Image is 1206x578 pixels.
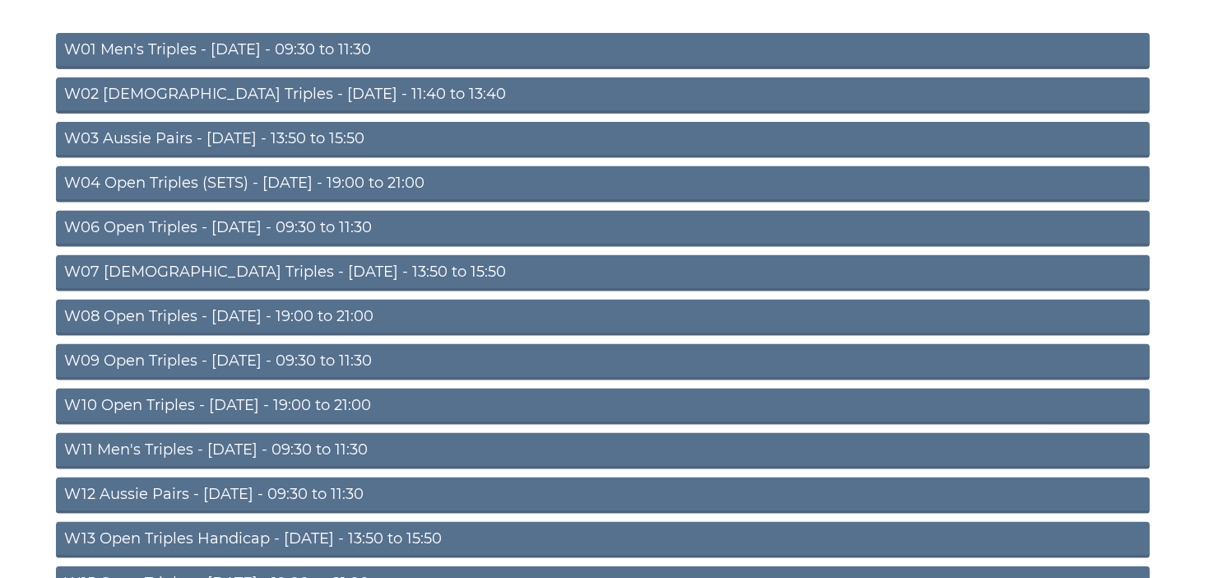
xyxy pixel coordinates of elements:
a: W11 Men's Triples - [DATE] - 09:30 to 11:30 [56,433,1150,469]
a: W12 Aussie Pairs - [DATE] - 09:30 to 11:30 [56,478,1150,514]
a: W02 [DEMOGRAPHIC_DATA] Triples - [DATE] - 11:40 to 13:40 [56,77,1150,114]
a: W04 Open Triples (SETS) - [DATE] - 19:00 to 21:00 [56,166,1150,203]
a: W13 Open Triples Handicap - [DATE] - 13:50 to 15:50 [56,522,1150,558]
a: W06 Open Triples - [DATE] - 09:30 to 11:30 [56,211,1150,247]
a: W10 Open Triples - [DATE] - 19:00 to 21:00 [56,389,1150,425]
a: W01 Men's Triples - [DATE] - 09:30 to 11:30 [56,33,1150,69]
a: W09 Open Triples - [DATE] - 09:30 to 11:30 [56,344,1150,380]
a: W07 [DEMOGRAPHIC_DATA] Triples - [DATE] - 13:50 to 15:50 [56,255,1150,291]
a: W08 Open Triples - [DATE] - 19:00 to 21:00 [56,300,1150,336]
a: W03 Aussie Pairs - [DATE] - 13:50 to 15:50 [56,122,1150,158]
